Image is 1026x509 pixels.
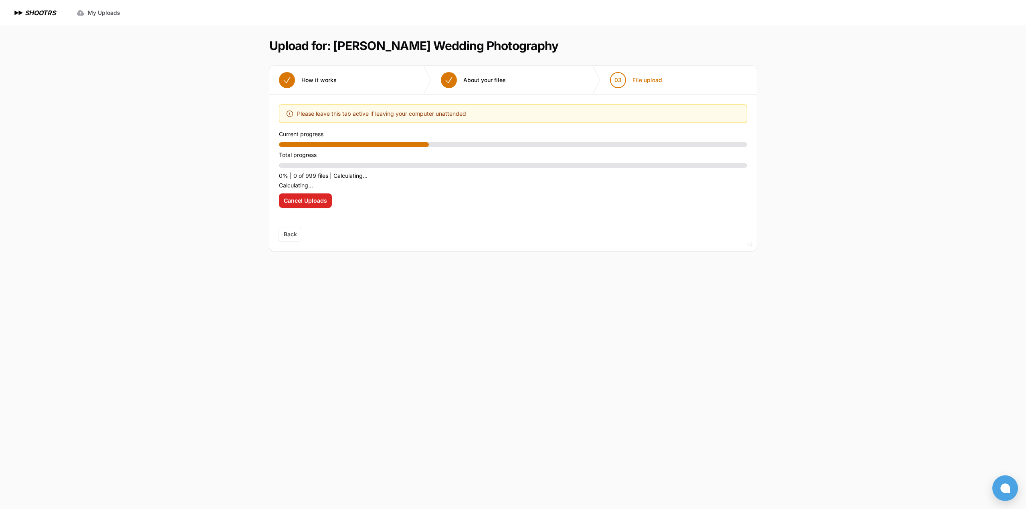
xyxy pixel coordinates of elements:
p: 0% | 0 of 999 files | Calculating... [279,171,747,181]
button: How it works [269,66,346,95]
p: Total progress [279,150,747,160]
p: Calculating... [279,181,747,190]
img: SHOOTRS [13,8,25,18]
h1: SHOOTRS [25,8,56,18]
a: My Uploads [72,6,125,20]
h1: Upload for: [PERSON_NAME] Wedding Photography [269,38,558,53]
span: My Uploads [88,9,120,17]
button: About your files [431,66,515,95]
span: Cancel Uploads [284,197,327,205]
div: v2 [747,239,753,249]
span: About your files [463,76,506,84]
button: Open chat window [992,475,1018,501]
p: Current progress [279,129,747,139]
button: 03 File upload [600,66,672,95]
a: SHOOTRS SHOOTRS [13,8,56,18]
span: 03 [614,76,622,84]
span: How it works [301,76,337,84]
span: File upload [632,76,662,84]
button: Cancel Uploads [279,193,332,208]
span: Please leave this tab active if leaving your computer unattended [297,109,466,119]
